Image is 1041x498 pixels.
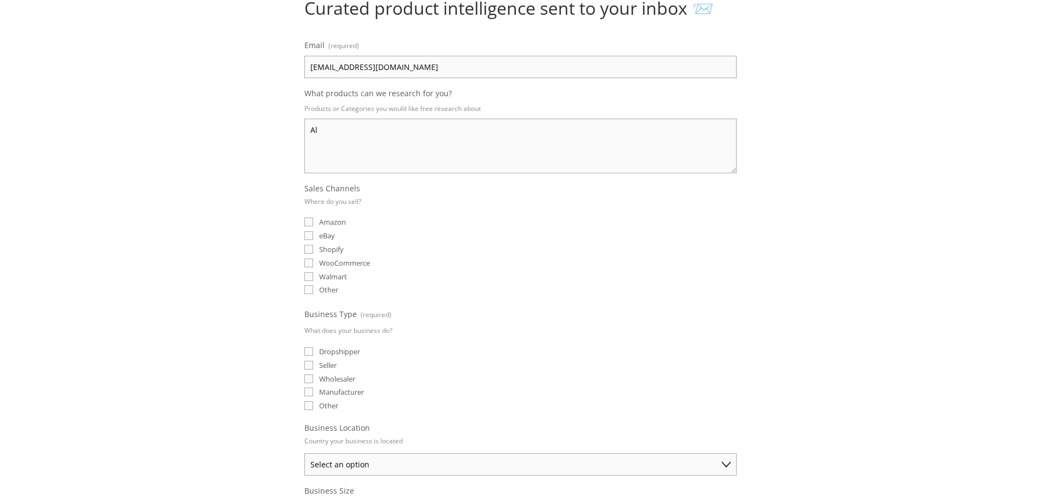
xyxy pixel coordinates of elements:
[304,272,313,281] input: Walmart
[319,231,335,241] span: eBay
[304,245,313,254] input: Shopify
[304,401,313,410] input: Other
[319,217,346,227] span: Amazon
[304,285,313,294] input: Other
[319,272,347,282] span: Walmart
[304,119,737,173] textarea: All c
[319,258,370,268] span: WooCommerce
[319,347,360,356] span: Dropshipper
[319,374,355,384] span: Wholesaler
[304,453,737,476] select: Business Location
[304,309,357,319] span: Business Type
[304,361,313,370] input: Seller
[304,423,370,433] span: Business Location
[304,485,354,496] span: Business Size
[319,387,364,397] span: Manufacturer
[304,259,313,267] input: WooCommerce
[304,388,313,396] input: Manufacturer
[304,40,325,50] span: Email
[319,285,338,295] span: Other
[361,307,391,323] span: (required)
[304,433,403,449] p: Country your business is located
[319,360,337,370] span: Seller
[304,231,313,240] input: eBay
[304,374,313,383] input: Wholesaler
[304,88,452,98] span: What products can we research for you?
[304,347,313,356] input: Dropshipper
[304,183,360,194] span: Sales Channels
[304,218,313,226] input: Amazon
[319,244,344,254] span: Shopify
[319,401,338,411] span: Other
[328,38,359,54] span: (required)
[304,194,361,209] p: Where do you sell?
[304,101,737,116] p: Products or Categories you would like free research about
[304,323,392,338] p: What does your business do?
